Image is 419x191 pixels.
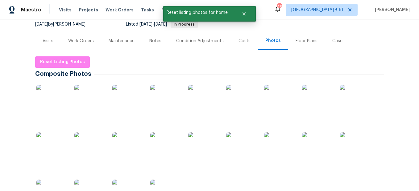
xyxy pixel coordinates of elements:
[161,7,185,13] span: Properties
[35,22,48,26] span: [DATE]
[139,22,167,26] span: -
[35,56,90,68] button: Reset Listing Photos
[59,7,72,13] span: Visits
[291,7,343,13] span: [GEOGRAPHIC_DATA] + 61
[40,58,85,66] span: Reset Listing Photos
[296,38,317,44] div: Floor Plans
[176,38,224,44] div: Condition Adjustments
[126,22,198,26] span: Listed
[106,7,134,13] span: Work Orders
[154,22,167,26] span: [DATE]
[79,7,98,13] span: Projects
[332,38,345,44] div: Cases
[239,38,251,44] div: Costs
[163,6,234,19] span: Reset listing photos for home
[139,22,152,26] span: [DATE]
[149,38,161,44] div: Notes
[265,38,281,44] div: Photos
[68,38,94,44] div: Work Orders
[35,71,94,77] span: Composite Photos
[372,7,410,13] span: [PERSON_NAME]
[35,21,93,28] div: by [PERSON_NAME]
[171,22,197,26] span: In Progress
[21,7,41,13] span: Maestro
[43,38,53,44] div: Visits
[234,8,254,20] button: Close
[277,4,281,10] div: 480
[109,38,135,44] div: Maintenance
[141,8,154,12] span: Tasks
